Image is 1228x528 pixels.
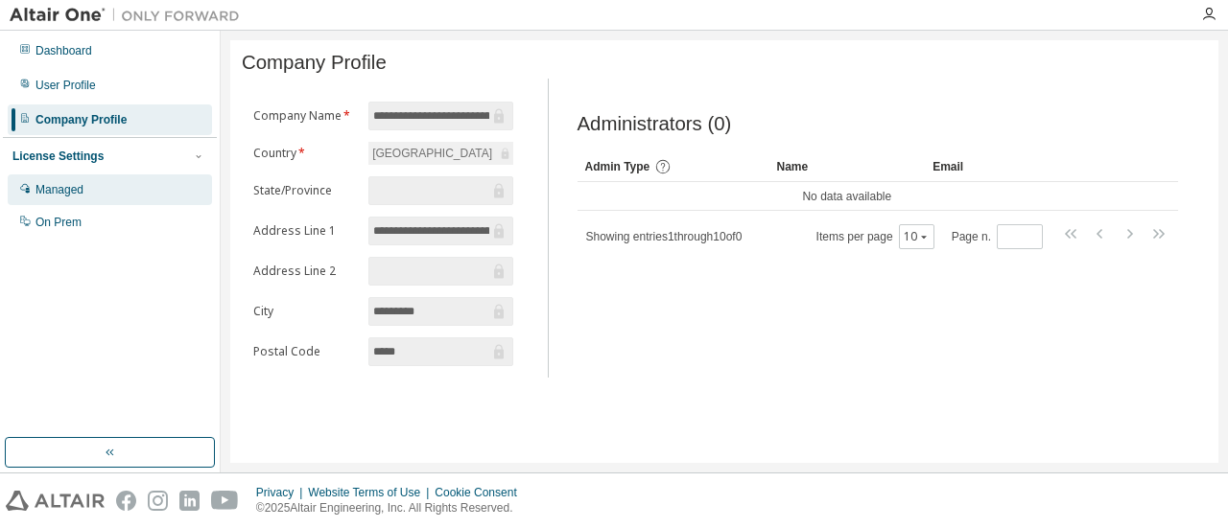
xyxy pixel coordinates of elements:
[35,182,83,197] div: Managed
[256,485,308,500] div: Privacy
[116,491,136,511] img: facebook.svg
[35,215,82,230] div: On Prem
[585,160,650,173] span: Admin Type
[253,344,357,359] label: Postal Code
[777,151,918,182] div: Name
[253,183,357,198] label: State/Province
[904,229,930,244] button: 10
[933,151,1013,182] div: Email
[253,304,357,319] label: City
[148,491,168,511] img: instagram.svg
[253,223,357,239] label: Address Line 1
[578,182,1118,211] td: No data available
[253,108,357,124] label: Company Name
[586,230,743,243] span: Showing entries 1 through 10 of 0
[578,113,732,135] span: Administrators (0)
[10,6,249,25] img: Altair One
[12,149,104,164] div: License Settings
[6,491,105,511] img: altair_logo.svg
[369,143,495,164] div: [GEOGRAPHIC_DATA]
[435,485,528,500] div: Cookie Consent
[256,500,529,517] p: © 2025 Altair Engineering, Inc. All Rights Reserved.
[253,146,357,161] label: Country
[253,264,357,279] label: Address Line 2
[179,491,200,511] img: linkedin.svg
[35,78,96,93] div: User Profile
[211,491,239,511] img: youtube.svg
[35,112,127,127] div: Company Profile
[35,43,92,58] div: Dashboard
[816,224,934,249] span: Items per page
[952,224,1043,249] span: Page n.
[308,485,435,500] div: Website Terms of Use
[368,142,512,165] div: [GEOGRAPHIC_DATA]
[242,52,387,74] span: Company Profile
